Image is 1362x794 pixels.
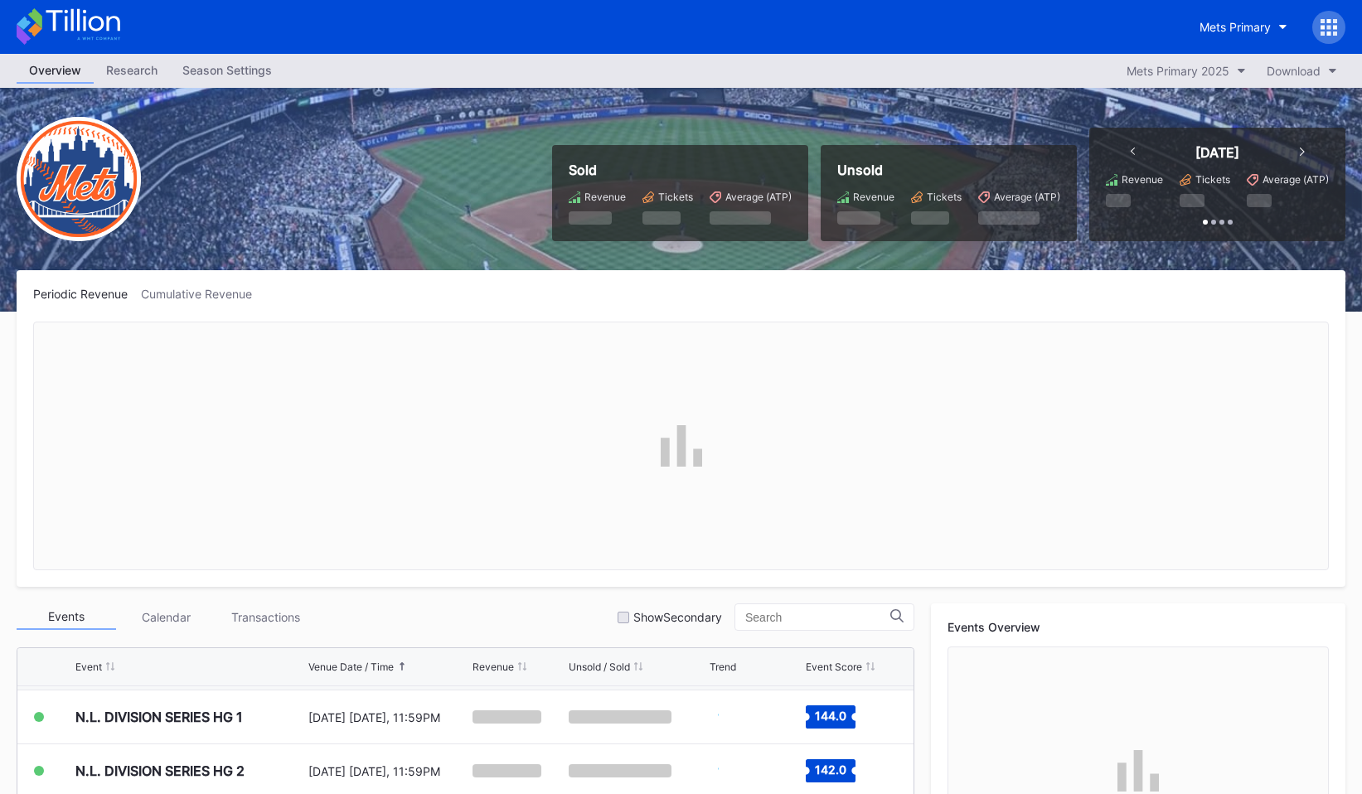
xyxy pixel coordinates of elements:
div: Average (ATP) [1263,173,1329,186]
a: Season Settings [170,58,284,84]
button: Mets Primary 2025 [1118,60,1254,82]
div: Events [17,604,116,630]
div: Revenue [473,661,514,673]
text: 142.0 [815,763,846,777]
a: Research [94,58,170,84]
div: Event [75,661,102,673]
div: Research [94,58,170,82]
div: Event Score [806,661,862,673]
div: Average (ATP) [725,191,792,203]
div: Sold [569,162,792,178]
div: Cumulative Revenue [141,287,265,301]
button: Mets Primary [1187,12,1300,42]
div: [DATE] [1195,144,1239,161]
div: N.L. DIVISION SERIES HG 2 [75,763,245,779]
img: New-York-Mets-Transparent.png [17,117,141,241]
div: [DATE] [DATE], 11:59PM [308,764,468,778]
svg: Chart title [710,750,759,792]
div: Tickets [658,191,693,203]
div: Revenue [584,191,626,203]
div: Transactions [216,604,315,630]
div: Average (ATP) [994,191,1060,203]
div: Unsold / Sold [569,661,630,673]
div: Download [1267,64,1321,78]
svg: Chart title [710,696,759,738]
div: N.L. DIVISION SERIES HG 1 [75,709,243,725]
input: Search [745,611,890,624]
div: Mets Primary [1200,20,1271,34]
div: [DATE] [DATE], 11:59PM [308,710,468,724]
div: Venue Date / Time [308,661,394,673]
a: Overview [17,58,94,84]
div: Mets Primary 2025 [1127,64,1229,78]
div: Events Overview [948,620,1329,634]
text: 144.0 [815,709,846,723]
div: Show Secondary [633,610,722,624]
div: Calendar [116,604,216,630]
button: Download [1258,60,1345,82]
div: Unsold [837,162,1060,178]
div: Tickets [927,191,962,203]
div: Season Settings [170,58,284,82]
div: Tickets [1195,173,1230,186]
div: Revenue [853,191,894,203]
div: Revenue [1122,173,1163,186]
div: Trend [710,661,736,673]
div: Periodic Revenue [33,287,141,301]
